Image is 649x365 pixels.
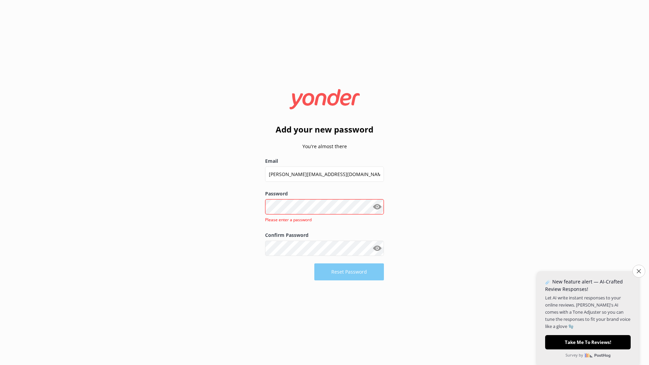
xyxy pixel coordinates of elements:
[265,217,312,223] span: Please enter a password
[265,231,384,239] label: Confirm Password
[265,143,384,150] p: You're almost there
[370,200,384,214] button: Show password
[265,123,384,136] h2: Add your new password
[265,157,384,165] label: Email
[370,242,384,255] button: Show password
[265,167,384,182] input: user@emailaddress.com
[265,190,384,197] label: Password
